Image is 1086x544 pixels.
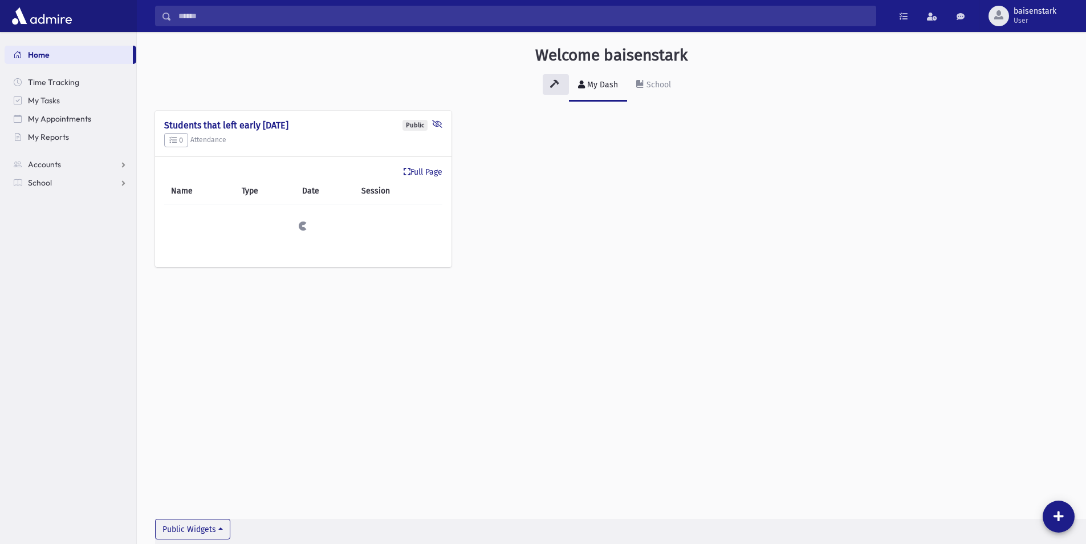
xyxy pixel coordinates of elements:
[5,128,136,146] a: My Reports
[355,178,442,204] th: Session
[404,166,442,178] a: Full Page
[1014,7,1056,16] span: baisenstark
[1014,16,1056,25] span: User
[5,155,136,174] a: Accounts
[164,133,442,148] h5: Attendance
[569,70,627,102] a: My Dash
[627,70,680,102] a: School
[28,132,69,142] span: My Reports
[155,519,230,539] button: Public Widgets
[5,73,136,91] a: Time Tracking
[5,91,136,110] a: My Tasks
[172,6,876,26] input: Search
[535,46,688,65] h3: Welcome baisenstark
[5,110,136,128] a: My Appointments
[28,114,91,124] span: My Appointments
[644,80,671,90] div: School
[28,178,52,188] span: School
[28,77,79,87] span: Time Tracking
[28,95,60,106] span: My Tasks
[402,120,428,131] div: Public
[169,136,183,144] span: 0
[28,50,50,60] span: Home
[9,5,75,27] img: AdmirePro
[5,174,136,192] a: School
[235,178,295,204] th: Type
[295,178,355,204] th: Date
[585,80,618,90] div: My Dash
[164,120,442,131] h4: Students that left early [DATE]
[28,159,61,170] span: Accounts
[164,178,235,204] th: Name
[5,46,133,64] a: Home
[164,133,188,148] button: 0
